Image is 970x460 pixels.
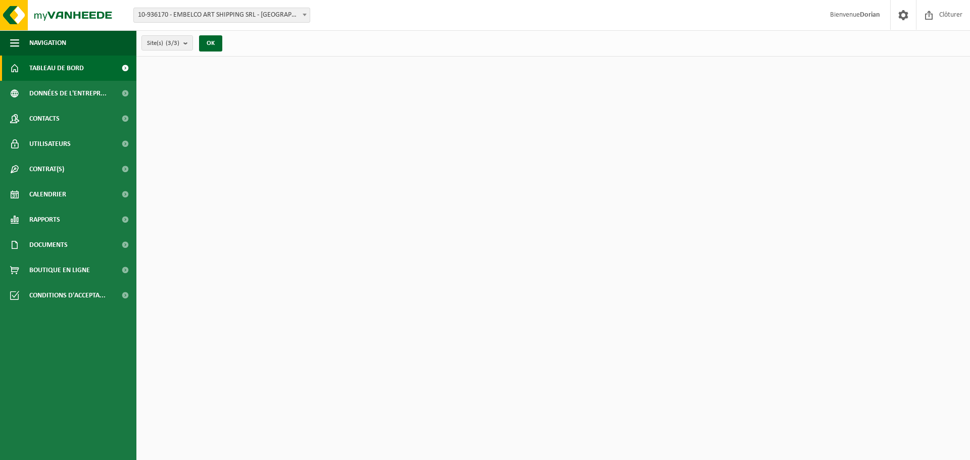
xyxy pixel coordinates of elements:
[147,36,179,51] span: Site(s)
[29,157,64,182] span: Contrat(s)
[29,182,66,207] span: Calendrier
[29,283,106,308] span: Conditions d'accepta...
[29,106,60,131] span: Contacts
[29,81,107,106] span: Données de l'entrepr...
[141,35,193,50] button: Site(s)(3/3)
[29,56,84,81] span: Tableau de bord
[133,8,310,23] span: 10-936170 - EMBELCO ART SHIPPING SRL - ETTERBEEK
[29,258,90,283] span: Boutique en ligne
[29,207,60,232] span: Rapports
[29,30,66,56] span: Navigation
[860,11,880,19] strong: Dorian
[134,8,310,22] span: 10-936170 - EMBELCO ART SHIPPING SRL - ETTERBEEK
[29,232,68,258] span: Documents
[29,131,71,157] span: Utilisateurs
[199,35,222,52] button: OK
[166,40,179,46] count: (3/3)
